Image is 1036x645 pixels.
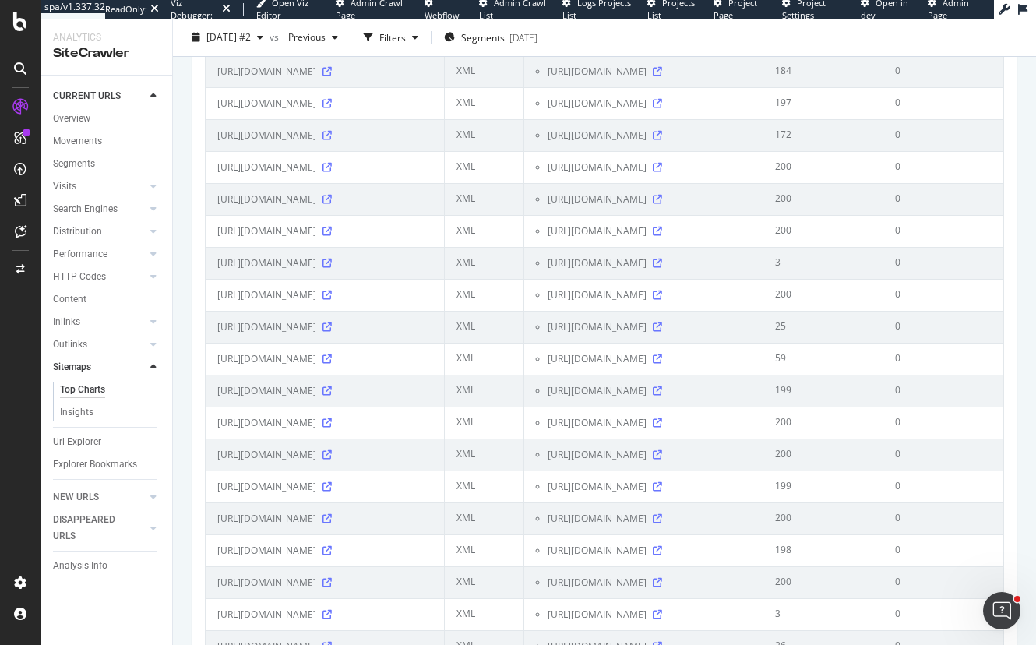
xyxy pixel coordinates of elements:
[53,269,106,285] div: HTTP Codes
[53,489,99,506] div: NEW URLS
[461,30,505,44] span: Segments
[282,25,344,50] button: Previous
[322,482,332,492] a: Visit Online Page
[53,88,146,104] a: CURRENT URLS
[548,319,647,335] span: [URL][DOMAIN_NAME]
[217,415,316,431] span: [URL][DOMAIN_NAME]
[548,64,647,79] span: [URL][DOMAIN_NAME]
[653,482,662,492] a: Visit Online Page
[53,201,118,217] div: Search Engines
[53,178,146,195] a: Visits
[379,30,406,44] div: Filters
[883,279,1003,311] td: 0
[53,359,146,375] a: Sitemaps
[322,67,332,76] a: Visit Online Page
[763,151,883,183] td: 200
[445,566,524,598] td: XML
[653,578,662,587] a: Visit Online Page
[548,128,647,143] span: [URL][DOMAIN_NAME]
[445,151,524,183] td: XML
[763,311,883,343] td: 25
[445,375,524,407] td: XML
[53,44,160,62] div: SiteCrawler
[548,575,647,590] span: [URL][DOMAIN_NAME]
[53,31,160,44] div: Analytics
[763,119,883,151] td: 172
[763,407,883,439] td: 200
[53,456,161,473] a: Explorer Bookmarks
[883,471,1003,502] td: 0
[445,343,524,375] td: XML
[217,543,316,559] span: [URL][DOMAIN_NAME]
[883,151,1003,183] td: 0
[445,55,524,87] td: XML
[548,479,647,495] span: [URL][DOMAIN_NAME]
[217,575,316,590] span: [URL][DOMAIN_NAME]
[185,25,270,50] button: [DATE] #2
[548,415,647,431] span: [URL][DOMAIN_NAME]
[322,163,332,172] a: Visit Online Page
[548,287,647,303] span: [URL][DOMAIN_NAME]
[653,386,662,396] a: Visit Online Page
[53,291,161,308] a: Content
[60,382,105,398] div: Top Charts
[53,133,161,150] a: Movements
[270,30,282,44] span: vs
[217,192,316,207] span: [URL][DOMAIN_NAME]
[53,269,146,285] a: HTTP Codes
[53,156,161,172] a: Segments
[653,546,662,555] a: Visit Online Page
[322,99,332,108] a: Visit Online Page
[217,511,316,527] span: [URL][DOMAIN_NAME]
[445,598,524,630] td: XML
[53,558,161,574] a: Analysis Info
[105,3,147,16] div: ReadOnly:
[217,96,316,111] span: [URL][DOMAIN_NAME]
[322,450,332,460] a: Visit Online Page
[445,471,524,502] td: XML
[282,30,326,44] span: Previous
[763,502,883,534] td: 200
[322,578,332,587] a: Visit Online Page
[883,534,1003,566] td: 0
[763,598,883,630] td: 3
[53,314,80,330] div: Inlinks
[53,512,146,545] a: DISAPPEARED URLS
[763,215,883,247] td: 200
[883,247,1003,279] td: 0
[322,291,332,300] a: Visit Online Page
[322,514,332,523] a: Visit Online Page
[883,343,1003,375] td: 0
[653,354,662,364] a: Visit Online Page
[653,131,662,140] a: Visit Online Page
[653,418,662,428] a: Visit Online Page
[653,163,662,172] a: Visit Online Page
[358,25,425,50] button: Filters
[53,359,91,375] div: Sitemaps
[217,287,316,303] span: [URL][DOMAIN_NAME]
[53,111,90,127] div: Overview
[763,343,883,375] td: 59
[322,131,332,140] a: Visit Online Page
[653,195,662,204] a: Visit Online Page
[53,337,146,353] a: Outlinks
[653,322,662,332] a: Visit Online Page
[53,88,121,104] div: CURRENT URLS
[883,183,1003,215] td: 0
[217,607,316,622] span: [URL][DOMAIN_NAME]
[217,351,316,367] span: [URL][DOMAIN_NAME]
[653,99,662,108] a: Visit Online Page
[53,456,137,473] div: Explorer Bookmarks
[445,534,524,566] td: XML
[548,256,647,271] span: [URL][DOMAIN_NAME]
[883,375,1003,407] td: 0
[322,546,332,555] a: Visit Online Page
[548,383,647,399] span: [URL][DOMAIN_NAME]
[217,128,316,143] span: [URL][DOMAIN_NAME]
[53,512,132,545] div: DISAPPEARED URLS
[653,610,662,619] a: Visit Online Page
[763,247,883,279] td: 3
[763,566,883,598] td: 200
[883,119,1003,151] td: 0
[883,55,1003,87] td: 0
